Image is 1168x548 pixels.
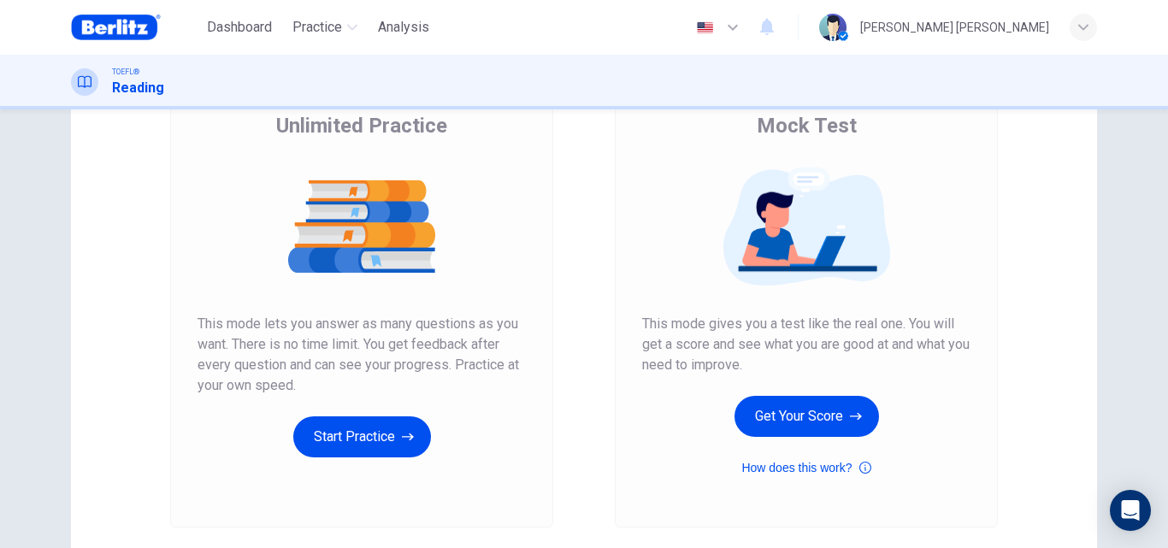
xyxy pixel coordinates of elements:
button: Dashboard [200,12,279,43]
img: Profile picture [819,14,847,41]
span: Unlimited Practice [276,112,447,139]
button: Practice [286,12,364,43]
span: This mode gives you a test like the real one. You will get a score and see what you are good at a... [642,314,970,375]
span: TOEFL® [112,66,139,78]
button: Analysis [371,12,436,43]
span: Practice [292,17,342,38]
span: This mode lets you answer as many questions as you want. There is no time limit. You get feedback... [198,314,526,396]
div: Open Intercom Messenger [1110,490,1151,531]
img: en [694,21,716,34]
a: Berlitz Brasil logo [71,10,200,44]
button: Start Practice [293,416,431,457]
button: How does this work? [741,457,870,478]
span: Mock Test [757,112,857,139]
div: [PERSON_NAME] [PERSON_NAME] [860,17,1049,38]
span: Dashboard [207,17,272,38]
h1: Reading [112,78,164,98]
span: Analysis [378,17,429,38]
button: Get Your Score [734,396,879,437]
img: Berlitz Brasil logo [71,10,161,44]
